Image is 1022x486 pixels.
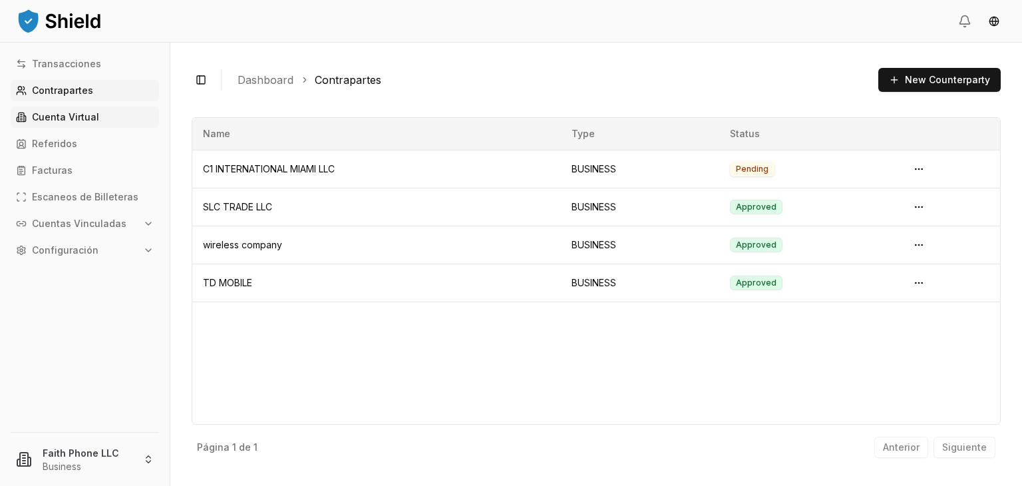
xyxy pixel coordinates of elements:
td: BUSINESS [561,264,719,302]
td: C1 INTERNATIONAL MIAMI LLC [192,150,561,188]
p: Contrapartes [32,86,93,95]
p: Escaneos de Billeteras [32,192,138,202]
p: Business [43,460,132,473]
th: Type [561,118,719,150]
p: de [239,443,251,452]
p: Faith Phone LLC [43,446,132,460]
button: New Counterparty [878,68,1001,92]
p: Cuentas Vinculadas [32,219,126,228]
a: Facturas [11,160,159,181]
nav: breadcrumb [238,72,868,88]
p: Configuración [32,246,98,255]
img: ShieldPay Logo [16,7,102,34]
td: TD MOBILE [192,264,561,302]
td: SLC TRADE LLC [192,188,561,226]
a: Referidos [11,133,159,154]
a: Contrapartes [315,72,381,88]
td: BUSINESS [561,188,719,226]
a: Contrapartes [11,80,159,101]
td: BUSINESS [561,226,719,264]
th: Name [192,118,561,150]
p: Página [197,443,230,452]
p: Referidos [32,139,77,148]
p: 1 [232,443,236,452]
button: Configuración [11,240,159,261]
p: Facturas [32,166,73,175]
p: Cuenta Virtual [32,113,99,122]
a: Escaneos de Billeteras [11,186,159,208]
p: 1 [254,443,257,452]
a: Dashboard [238,72,293,88]
td: wireless company [192,226,561,264]
td: BUSINESS [561,150,719,188]
th: Status [719,118,897,150]
p: Transacciones [32,59,101,69]
button: Faith Phone LLCBusiness [5,438,164,481]
button: Cuentas Vinculadas [11,213,159,234]
a: Transacciones [11,53,159,75]
a: Cuenta Virtual [11,107,159,128]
